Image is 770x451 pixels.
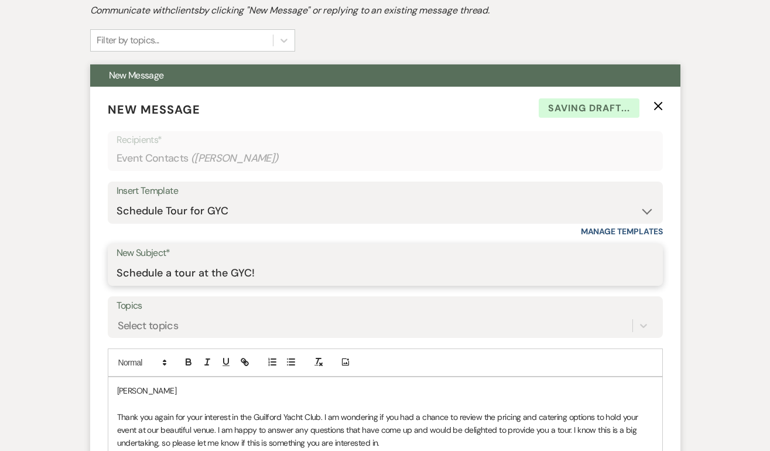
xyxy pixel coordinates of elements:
[191,151,279,166] span: ( [PERSON_NAME] )
[117,147,654,170] div: Event Contacts
[117,245,654,262] label: New Subject*
[117,183,654,200] div: Insert Template
[108,102,200,117] span: New Message
[118,317,179,333] div: Select topics
[117,384,653,397] p: [PERSON_NAME]
[117,298,654,315] label: Topics
[90,4,680,18] h2: Communicate with clients by clicking "New Message" or replying to an existing message thread.
[117,411,653,450] p: Thank you again for your interest in the Guilford Yacht Club. I am wondering if you had a chance ...
[581,226,663,237] a: Manage Templates
[539,98,639,118] span: Saving draft...
[109,69,164,81] span: New Message
[97,33,159,47] div: Filter by topics...
[117,132,654,148] p: Recipients*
